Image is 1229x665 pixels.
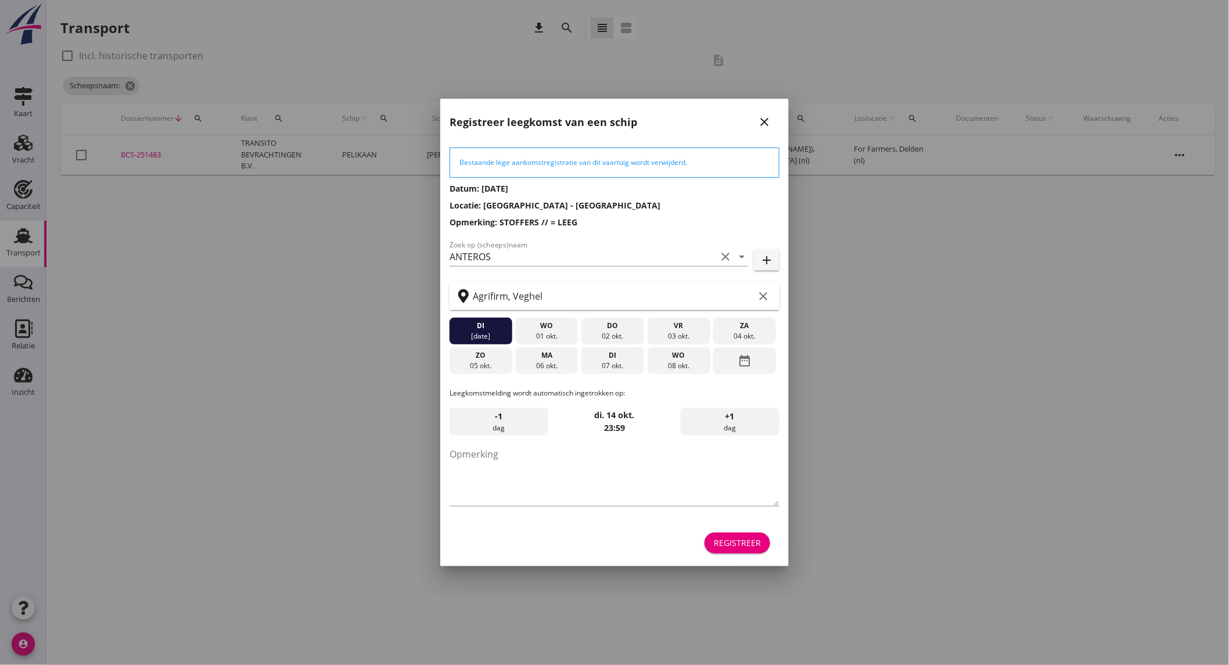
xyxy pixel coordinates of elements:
strong: 23:59 [604,422,625,433]
div: 01 okt. [518,331,575,342]
i: add [760,253,774,267]
div: Registreer [714,537,761,549]
i: arrow_drop_down [735,250,749,264]
div: di [584,350,641,361]
button: Registreer [705,533,770,553]
span: -1 [495,410,503,423]
h3: Datum: [DATE] [450,182,779,195]
i: clear [718,250,732,264]
h3: Opmerking: STOFFERS // = LEEG [450,216,779,228]
div: ma [518,350,575,361]
div: dag [681,408,779,436]
div: Bestaande lege aankomstregistratie van dit vaartuig wordt verwijderd. [459,157,770,168]
div: 04 okt. [716,331,773,342]
strong: di. 14 okt. [595,409,635,420]
h2: Registreer leegkomst van een schip [450,114,637,130]
textarea: Opmerking [450,445,779,506]
span: +1 [725,410,735,423]
div: wo [518,321,575,331]
p: Leegkomstmelding wordt automatisch ingetrokken op: [450,388,779,398]
i: date_range [738,350,752,371]
div: 08 okt. [651,361,707,371]
div: 07 okt. [584,361,641,371]
div: di [452,321,509,331]
div: 03 okt. [651,331,707,342]
input: Zoek op terminal of plaats [473,287,754,305]
div: zo [452,350,509,361]
div: 06 okt. [518,361,575,371]
div: wo [651,350,707,361]
div: za [716,321,773,331]
i: close [757,115,771,129]
div: [DATE] [452,331,509,342]
div: dag [450,408,548,436]
h3: Locatie: [GEOGRAPHIC_DATA] - [GEOGRAPHIC_DATA] [450,199,779,211]
div: 02 okt. [584,331,641,342]
div: vr [651,321,707,331]
input: Zoek op (scheeps)naam [450,247,716,266]
div: 05 okt. [452,361,509,371]
div: do [584,321,641,331]
i: clear [756,289,770,303]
